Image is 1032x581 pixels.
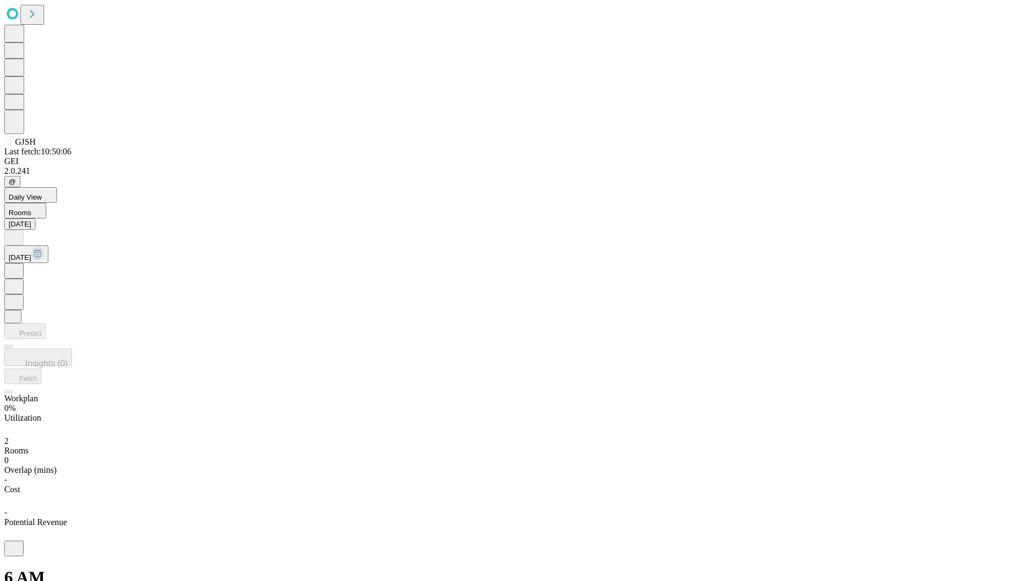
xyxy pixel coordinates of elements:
button: Insights (0) [4,349,72,366]
button: Daily View [4,187,57,203]
span: Cost [4,485,20,494]
button: Fetch [4,369,41,384]
span: Last fetch: 10:50:06 [4,147,71,156]
span: @ [9,178,16,186]
button: [DATE] [4,218,35,230]
span: Overlap (mins) [4,465,56,474]
div: GEI [4,157,1028,166]
span: Potential Revenue [4,518,67,527]
span: Rooms [4,446,28,455]
span: Insights (0) [25,359,68,368]
span: GJSH [15,137,35,146]
span: 0 [4,456,9,465]
button: [DATE] [4,245,48,263]
span: Utilization [4,413,41,422]
span: [DATE] [9,253,31,261]
span: 2 [4,436,9,445]
button: Rooms [4,203,46,218]
span: - [4,508,7,517]
span: Daily View [9,193,42,201]
div: 2.0.241 [4,166,1028,176]
button: Predict [4,323,46,339]
span: - [4,475,7,484]
span: Rooms [9,209,31,217]
span: Workplan [4,394,38,403]
button: @ [4,176,20,187]
span: 0% [4,403,16,413]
